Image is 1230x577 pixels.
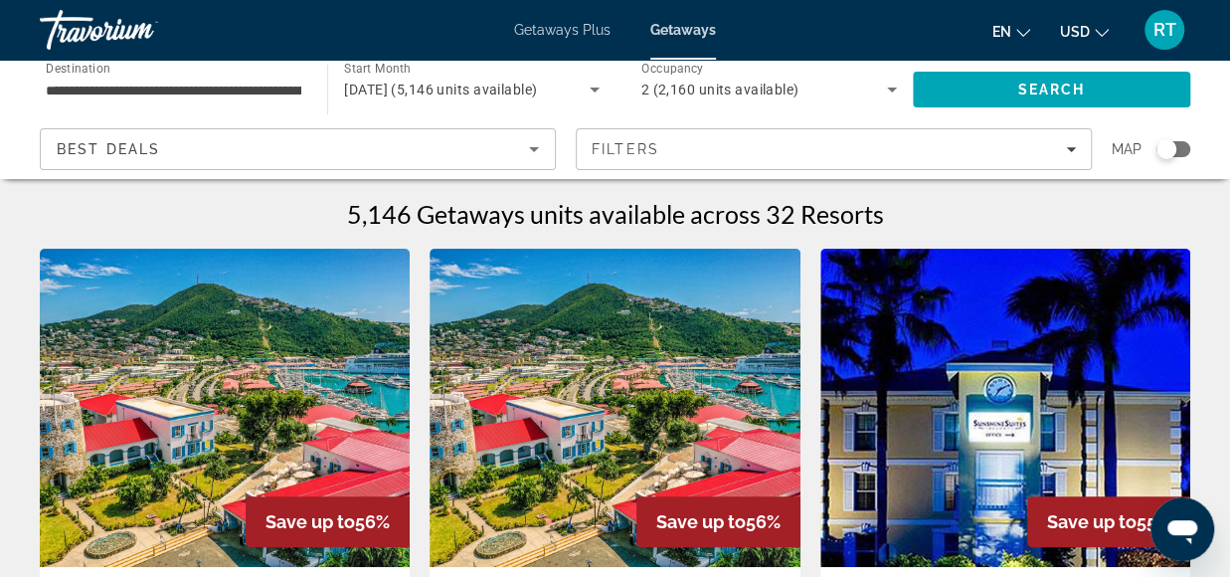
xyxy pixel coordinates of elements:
[1150,497,1214,561] iframe: Button to launch messaging window
[656,511,746,532] span: Save up to
[1018,82,1086,97] span: Search
[1060,17,1109,46] button: Change currency
[246,496,410,547] div: 56%
[820,249,1190,567] img: Sunshine Suites Resort - 3 Nights
[1153,20,1176,40] span: RT
[40,249,410,567] img: Bluebeard's Castle Hilltop Villas - 2 Nights
[57,137,539,161] mat-select: Sort by
[641,82,799,97] span: 2 (2,160 units available)
[641,62,704,76] span: Occupancy
[1060,24,1090,40] span: USD
[430,249,799,567] img: Bluebeard's Castle Villas III
[347,199,884,229] h1: 5,146 Getaways units available across 32 Resorts
[514,22,611,38] a: Getaways Plus
[46,79,301,102] input: Select destination
[650,22,716,38] a: Getaways
[1139,9,1190,51] button: User Menu
[1112,135,1142,163] span: Map
[40,4,239,56] a: Travorium
[1027,496,1190,547] div: 55%
[636,496,800,547] div: 56%
[592,141,659,157] span: Filters
[57,141,160,157] span: Best Deals
[913,72,1190,107] button: Search
[344,62,411,76] span: Start Month
[46,61,110,75] span: Destination
[1047,511,1137,532] span: Save up to
[344,82,537,97] span: [DATE] (5,146 units available)
[992,24,1011,40] span: en
[576,128,1092,170] button: Filters
[265,511,355,532] span: Save up to
[992,17,1030,46] button: Change language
